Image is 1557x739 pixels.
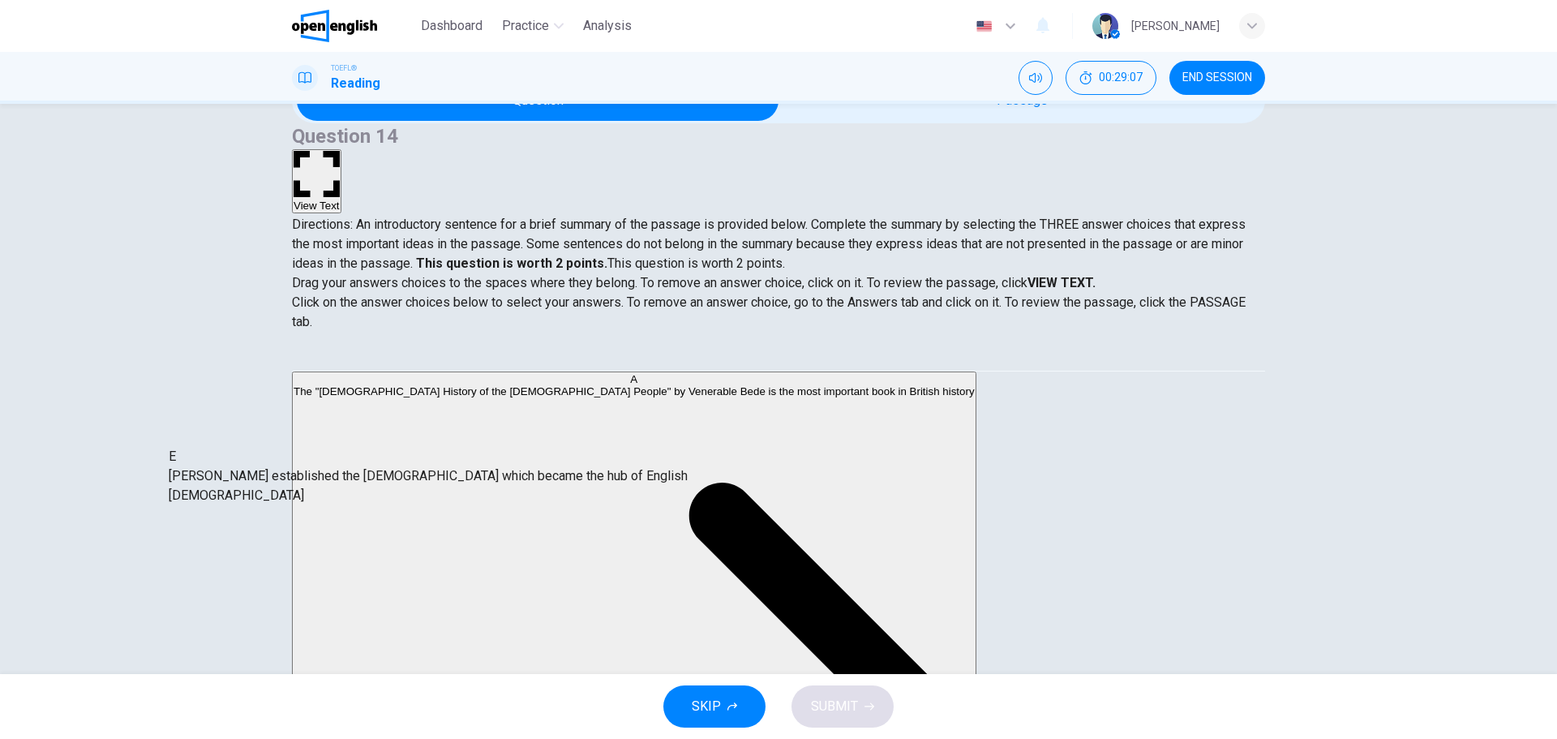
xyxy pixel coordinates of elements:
button: View Text [292,149,341,213]
span: Practice [502,16,549,36]
span: Analysis [583,16,632,36]
img: en [974,20,994,32]
span: This question is worth 2 points. [607,256,785,271]
span: END SESSION [1182,71,1252,84]
button: Dashboard [414,11,489,41]
span: SKIP [692,695,721,718]
button: SKIP [663,685,766,728]
div: Choose test type tabs [292,332,1265,371]
strong: This question is worth 2 points. [413,256,607,271]
strong: VIEW TEXT. [1027,275,1096,290]
span: TOEFL® [331,62,357,74]
span: The "[DEMOGRAPHIC_DATA] History of the [DEMOGRAPHIC_DATA] People" by Venerable Bede is the most i... [294,385,975,397]
button: Practice [495,11,570,41]
h1: Reading [331,74,380,93]
img: OpenEnglish logo [292,10,377,42]
h4: Question 14 [292,123,1265,149]
span: Directions: An introductory sentence for a brief summary of the passage is provided below. Comple... [292,217,1246,271]
div: [PERSON_NAME] [1131,16,1220,36]
div: A [294,373,975,385]
p: Click on the answer choices below to select your answers. To remove an answer choice, go to the A... [292,293,1265,332]
p: Drag your answers choices to the spaces where they belong. To remove an answer choice, click on i... [292,273,1265,293]
span: Dashboard [421,16,483,36]
button: 00:29:07 [1066,61,1156,95]
img: Profile picture [1092,13,1118,39]
button: END SESSION [1169,61,1265,95]
span: 00:29:07 [1099,71,1143,84]
div: Hide [1066,61,1156,95]
a: OpenEnglish logo [292,10,414,42]
div: Mute [1019,61,1053,95]
button: Analysis [577,11,638,41]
